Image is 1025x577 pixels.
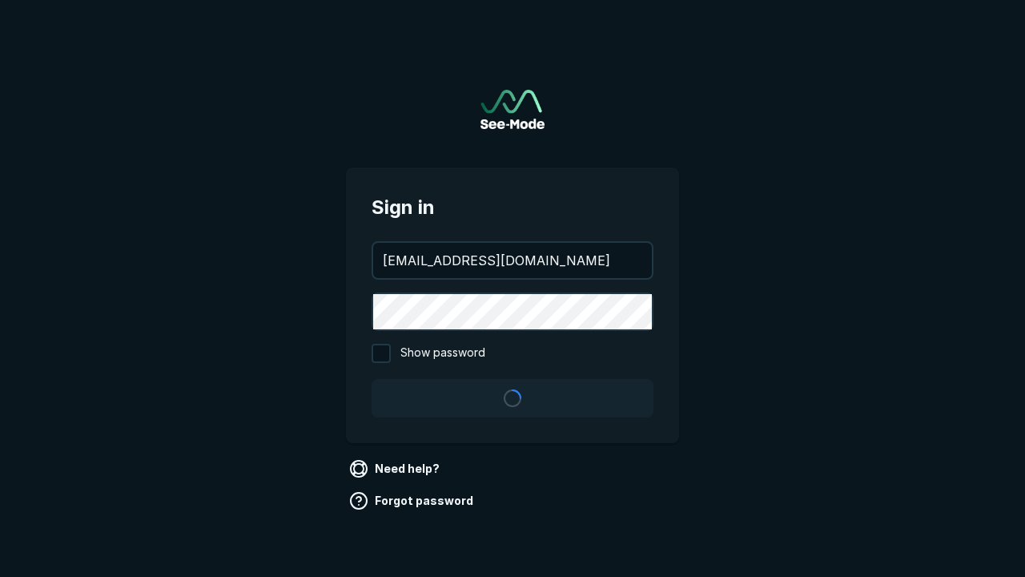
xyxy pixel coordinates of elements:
a: Forgot password [346,488,480,514]
span: Sign in [372,193,653,222]
span: Show password [400,344,485,363]
img: See-Mode Logo [480,90,545,129]
a: Go to sign in [480,90,545,129]
a: Need help? [346,456,446,482]
input: your@email.com [373,243,652,278]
